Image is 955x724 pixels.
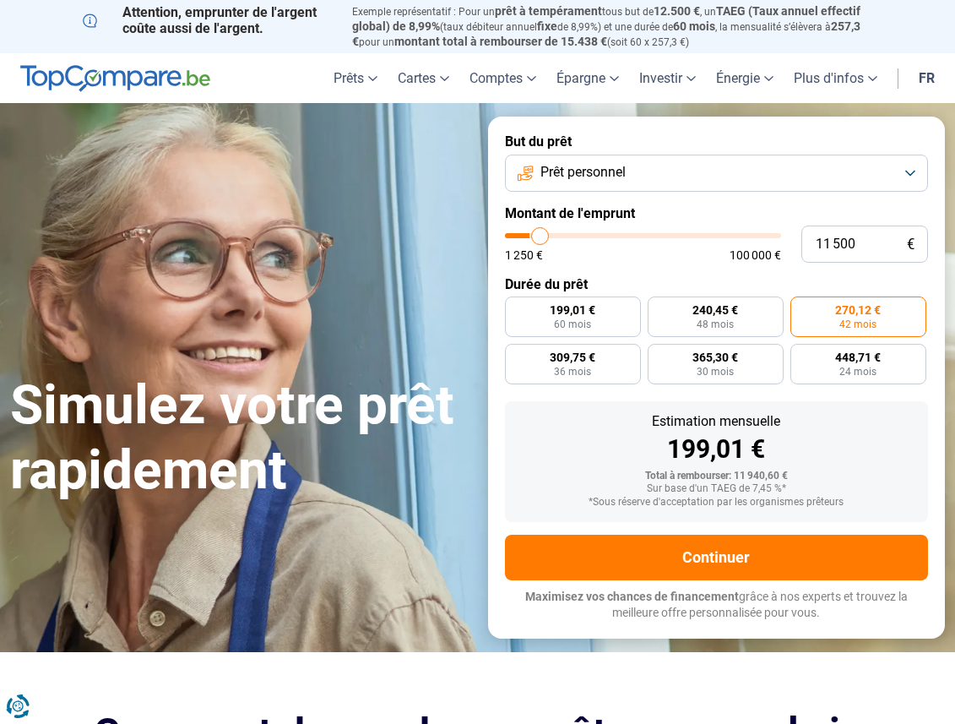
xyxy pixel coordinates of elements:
[505,155,929,192] button: Prêt personnel
[835,351,881,363] span: 448,71 €
[839,367,876,377] span: 24 mois
[629,53,706,103] a: Investir
[83,4,333,36] p: Attention, emprunter de l'argent coûte aussi de l'argent.
[546,53,629,103] a: Épargne
[518,415,915,428] div: Estimation mensuelle
[459,53,546,103] a: Comptes
[495,4,602,18] span: prêt à tempérament
[550,351,595,363] span: 309,75 €
[784,53,887,103] a: Plus d'infos
[706,53,784,103] a: Énergie
[10,373,468,504] h1: Simulez votre prêt rapidement
[835,304,881,316] span: 270,12 €
[20,65,210,92] img: TopCompare
[352,4,872,49] p: Exemple représentatif : Pour un tous but de , un (taux débiteur annuel de 8,99%) et une durée de ...
[352,19,860,48] span: 257,3 €
[554,367,591,377] span: 36 mois
[518,483,915,495] div: Sur base d'un TAEG de 7,45 %*
[730,249,781,261] span: 100 000 €
[505,249,543,261] span: 1 250 €
[394,35,607,48] span: montant total à rembourser de 15.438 €
[907,237,914,252] span: €
[505,205,929,221] label: Montant de l'emprunt
[654,4,700,18] span: 12.500 €
[518,497,915,509] div: *Sous réserve d'acceptation par les organismes prêteurs
[909,53,945,103] a: fr
[323,53,388,103] a: Prêts
[505,133,929,150] label: But du prêt
[518,471,915,482] div: Total à rembourser: 11 940,60 €
[505,589,929,622] p: grâce à nos experts et trouvez la meilleure offre personnalisée pour vous.
[352,4,860,33] span: TAEG (Taux annuel effectif global) de 8,99%
[839,319,876,329] span: 42 mois
[550,304,595,316] span: 199,01 €
[505,276,929,292] label: Durée du prêt
[673,19,715,33] span: 60 mois
[537,19,557,33] span: fixe
[525,590,739,603] span: Maximisez vos chances de financement
[697,319,734,329] span: 48 mois
[505,535,929,580] button: Continuer
[692,304,738,316] span: 240,45 €
[697,367,734,377] span: 30 mois
[692,351,738,363] span: 365,30 €
[388,53,459,103] a: Cartes
[554,319,591,329] span: 60 mois
[518,437,915,462] div: 199,01 €
[540,163,626,182] span: Prêt personnel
